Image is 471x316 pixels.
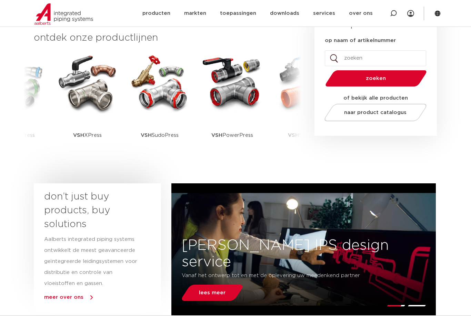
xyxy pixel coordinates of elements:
span: naar product catalogus [344,110,407,115]
strong: VSH [73,133,84,138]
label: op naam of artikelnummer [325,37,396,44]
p: PowerPress [211,114,253,157]
a: meer over ons [44,295,83,300]
a: VSHSudoPress [129,52,191,157]
strong: VSH [211,133,222,138]
p: Vanaf het ontwerp tot en met de oplevering uw meedenkend partner [182,270,384,281]
strong: VSH [288,133,299,138]
a: VSHPowerPress [201,52,263,157]
a: VSHXPress [56,52,118,157]
p: XPress [73,114,102,157]
li: Page dot 1 [387,305,405,306]
a: lees meer [180,285,244,301]
p: Aalberts integrated piping systems ontwikkelt de meest geavanceerde geïntegreerde leidingsystemen... [44,234,138,289]
p: SudoPress [141,114,179,157]
strong: VSH [141,133,152,138]
span: lees meer [199,290,226,295]
input: zoeken [325,50,426,66]
span: zoeken [343,76,409,81]
strong: of bekijk alle producten [343,95,408,101]
h3: don’t just buy products, buy solutions [44,190,138,231]
p: Shurjoint [288,114,321,157]
a: VSHShurjoint [273,52,335,157]
li: Page dot 2 [408,305,426,306]
h3: ontdek onze productlijnen [34,31,291,45]
a: naar product catalogus [323,104,429,121]
button: zoeken [323,70,430,87]
h3: [PERSON_NAME] IPS design service [171,237,436,270]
